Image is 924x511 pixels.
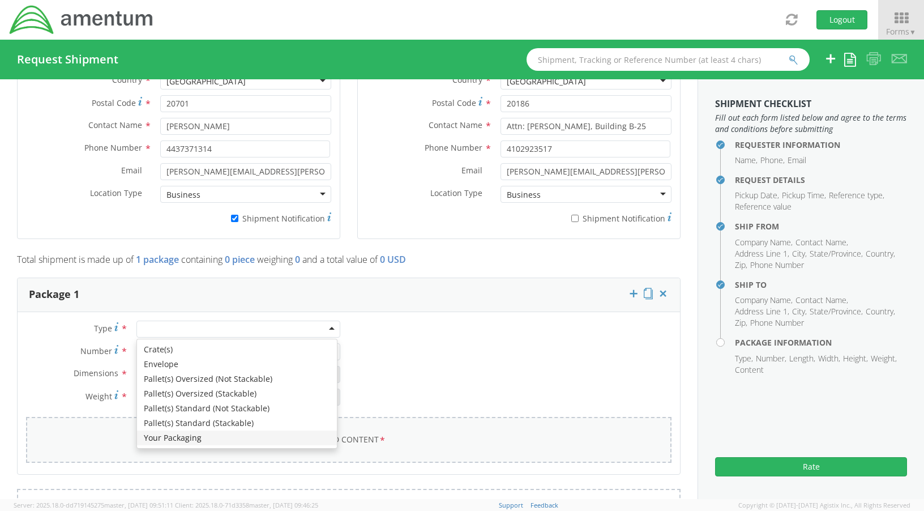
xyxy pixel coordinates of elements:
h4: Ship To [735,280,907,289]
li: Contact Name [795,295,848,306]
span: Country [112,74,142,85]
li: Country [866,248,895,259]
button: Rate [715,457,907,476]
li: Weight [871,353,897,364]
li: State/Province [810,306,863,317]
h4: Request Shipment [17,53,118,66]
span: 1 package [136,253,179,266]
li: Company Name [735,295,793,306]
label: Shipment Notification [160,211,331,224]
a: Support [499,501,523,509]
span: Country [452,74,482,85]
span: Number [80,346,112,356]
li: Address Line 1 [735,306,789,317]
span: Type [94,323,112,334]
span: 0 [295,253,300,266]
span: Phone Number [84,142,142,153]
a: Add Content [26,417,671,463]
span: Fill out each form listed below and agree to the terms and conditions before submitting [715,112,907,135]
li: Zip [735,259,747,271]
li: Content [735,364,764,376]
span: Email [461,165,482,176]
span: Contact Name [429,120,482,130]
div: [GEOGRAPHIC_DATA] [166,76,246,87]
span: Dimensions [74,368,118,378]
div: Crate(s) [137,342,337,357]
span: Contact Name [88,120,142,130]
li: Phone [760,155,785,166]
li: Country [866,306,895,317]
div: [GEOGRAPHIC_DATA] [507,76,586,87]
li: Name [735,155,758,166]
input: Shipment Notification [571,215,579,222]
span: Phone Number [425,142,482,153]
span: Forms [886,26,916,37]
li: City [792,248,807,259]
input: Shipment Notification [231,215,238,222]
h4: Ship From [735,222,907,231]
li: City [792,306,807,317]
div: Pallet(s) Standard (Stackable) [137,416,337,431]
li: Width [818,353,840,364]
div: Business [507,189,541,201]
span: Server: 2025.18.0-dd719145275 [14,501,173,509]
label: Shipment Notification [500,211,671,224]
span: 0 piece [225,253,255,266]
h4: Requester Information [735,140,907,149]
li: Company Name [735,237,793,248]
li: Height [843,353,868,364]
h3: Shipment Checklist [715,99,907,109]
li: Zip [735,317,747,329]
li: Reference value [735,201,792,212]
li: Phone Number [750,259,804,271]
li: Type [735,353,753,364]
li: Length [789,353,815,364]
p: Total shipment is made up of containing weighing and a total value of [17,253,681,272]
span: Client: 2025.18.0-71d3358 [175,501,318,509]
li: Pickup Date [735,190,779,201]
span: Location Type [430,188,482,198]
div: Business [166,189,200,201]
li: Number [756,353,786,364]
input: Shipment, Tracking or Reference Number (at least 4 chars) [527,48,810,71]
span: Email [121,165,142,176]
li: Pickup Time [782,190,826,201]
div: Your Packaging [137,431,337,445]
div: Pallet(s) Standard (Not Stackable) [137,401,337,416]
li: Address Line 1 [735,248,789,259]
span: Location Type [90,188,142,198]
span: Postal Code [432,97,476,108]
h4: Package Information [735,338,907,347]
div: Envelope [137,357,337,372]
span: 0 USD [380,253,406,266]
h4: Request Details [735,176,907,184]
li: Contact Name [795,237,848,248]
li: Reference type [829,190,884,201]
a: Feedback [531,501,558,509]
span: Weight [85,391,112,402]
span: master, [DATE] 09:51:11 [104,501,173,509]
span: master, [DATE] 09:46:25 [249,501,318,509]
div: Pallet(s) Oversized (Not Stackable) [137,372,337,386]
span: Copyright © [DATE]-[DATE] Agistix Inc., All Rights Reserved [738,501,910,510]
h3: Package 1 [29,289,79,300]
button: Logout [816,10,867,29]
div: Pallet(s) Oversized (Stackable) [137,386,337,401]
li: Email [788,155,806,166]
li: Phone Number [750,317,804,329]
span: Postal Code [92,97,136,108]
img: dyn-intl-logo-049831509241104b2a82.png [8,4,155,36]
li: State/Province [810,248,863,259]
span: ▼ [909,27,916,37]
